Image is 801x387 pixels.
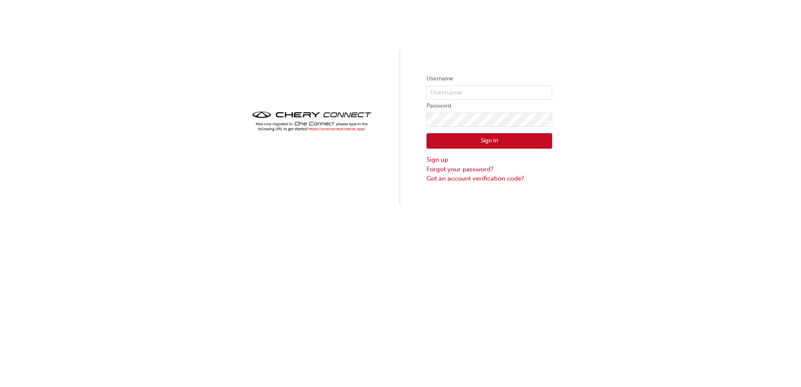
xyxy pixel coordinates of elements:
label: Username [426,74,552,84]
input: Username [426,85,552,100]
a: Sign up [426,155,552,165]
img: cheryconnect [249,109,375,134]
button: Sign In [426,133,552,149]
label: Password [426,101,552,111]
a: Forgot your password? [426,165,552,174]
a: Got an account verification code? [426,174,552,183]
